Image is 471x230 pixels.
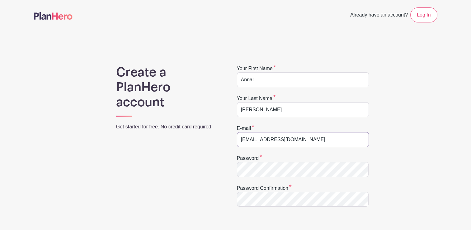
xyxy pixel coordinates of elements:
input: e.g. Julie [237,72,369,87]
label: Your last name [237,95,276,102]
img: logo-507f7623f17ff9eddc593b1ce0a138ce2505c220e1c5a4e2b4648c50719b7d32.svg [34,12,73,20]
input: e.g. julie@eventco.com [237,132,369,147]
label: E-mail [237,125,254,132]
label: Your first name [237,65,276,72]
a: Log In [410,7,437,22]
h1: Create a PlanHero account [116,65,221,110]
span: Already have an account? [350,9,408,22]
label: Password confirmation [237,184,292,192]
p: Get started for free. No credit card required. [116,123,221,131]
label: Password [237,155,262,162]
input: e.g. Smith [237,102,369,117]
